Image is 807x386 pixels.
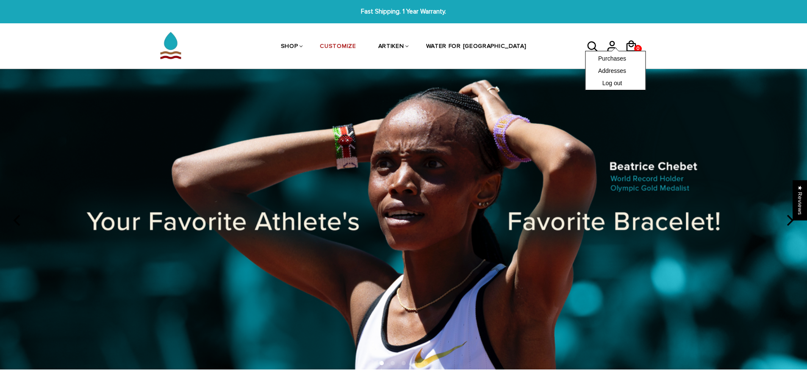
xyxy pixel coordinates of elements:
a: Addresses [598,66,632,74]
a: Log out [602,78,629,86]
a: SHOP [281,25,298,69]
a: Purchases [598,54,632,62]
a: ARTIKEN [378,25,404,69]
button: next [780,211,799,230]
div: Click to open Judge.me floating reviews tab [793,180,807,220]
a: WATER FOR [GEOGRAPHIC_DATA] [426,25,527,69]
a: CUSTOMIZE [320,25,356,69]
button: previous [8,211,27,230]
span: Fast Shipping. 1 Year Warranty. [247,7,560,17]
